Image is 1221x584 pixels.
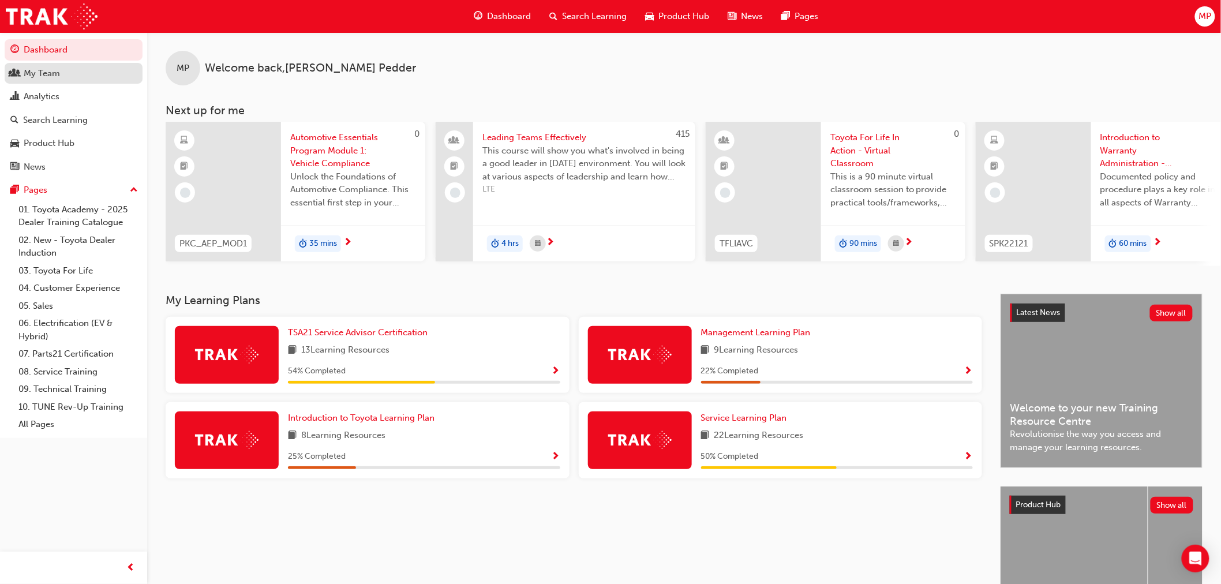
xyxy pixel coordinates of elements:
span: 8 Learning Resources [301,429,385,443]
a: All Pages [14,415,143,433]
a: Latest NewsShow all [1010,304,1193,322]
button: Show all [1151,497,1194,514]
a: 02. New - Toyota Dealer Induction [14,231,143,262]
span: 50 % Completed [701,450,759,463]
span: book-icon [701,429,710,443]
a: My Team [5,63,143,84]
span: Show Progress [964,366,973,377]
span: Pages [795,10,819,23]
span: next-icon [904,238,913,248]
span: Show Progress [964,452,973,462]
span: prev-icon [127,561,136,575]
span: 13 Learning Resources [301,343,389,358]
span: book-icon [701,343,710,358]
span: duration-icon [1109,237,1117,252]
a: Search Learning [5,110,143,131]
button: MP [1195,6,1215,27]
span: book-icon [288,429,297,443]
span: Unlock the Foundations of Automotive Compliance. This essential first step in your Automotive Ess... [290,170,416,209]
span: PKC_AEP_MOD1 [179,237,247,250]
img: Trak [195,346,259,364]
img: Trak [608,346,672,364]
span: car-icon [646,9,654,24]
div: My Team [24,67,60,80]
span: learningResourceType_ELEARNING-icon [991,133,999,148]
a: 0TFLIAVCToyota For Life In Action - Virtual ClassroomThis is a 90 minute virtual classroom sessio... [706,122,965,261]
span: pages-icon [10,185,19,196]
span: 22 % Completed [701,365,759,378]
span: 9 Learning Resources [714,343,799,358]
div: Analytics [24,90,59,103]
button: Show Progress [552,450,560,464]
a: 08. Service Training [14,363,143,381]
span: Dashboard [488,10,531,23]
span: News [741,10,763,23]
span: Welcome to your new Training Resource Centre [1010,402,1193,428]
span: news-icon [728,9,737,24]
h3: Next up for me [147,104,1221,117]
span: 25 % Completed [288,450,346,463]
a: 03. Toyota For Life [14,262,143,280]
span: Revolutionise the way you access and manage your learning resources. [1010,428,1193,454]
span: next-icon [1153,238,1162,248]
a: 01. Toyota Academy - 2025 Dealer Training Catalogue [14,201,143,231]
span: 90 mins [849,237,877,250]
span: calendar-icon [535,237,541,251]
a: 10. TUNE Rev-Up Training [14,398,143,416]
a: Introduction to Toyota Learning Plan [288,411,439,425]
span: Show Progress [552,366,560,377]
a: car-iconProduct Hub [636,5,719,28]
h3: My Learning Plans [166,294,982,307]
span: calendar-icon [893,237,899,251]
a: News [5,156,143,178]
img: Trak [6,3,98,29]
span: learningRecordVerb_NONE-icon [180,188,190,198]
span: duration-icon [839,237,847,252]
span: MP [1198,10,1211,23]
button: DashboardMy TeamAnalyticsSearch LearningProduct HubNews [5,37,143,179]
span: LTE [482,183,686,196]
span: guage-icon [10,45,19,55]
span: duration-icon [299,237,307,252]
span: Welcome back , [PERSON_NAME] Pedder [205,62,416,75]
a: 06. Electrification (EV & Hybrid) [14,315,143,345]
span: booktick-icon [181,159,189,174]
span: Product Hub [1016,500,1061,510]
span: Search Learning [563,10,627,23]
span: next-icon [546,238,555,248]
a: Latest NewsShow allWelcome to your new Training Resource CentreRevolutionise the way you access a... [1001,294,1203,468]
a: 05. Sales [14,297,143,315]
span: search-icon [10,115,18,126]
span: booktick-icon [991,159,999,174]
span: learningResourceType_ELEARNING-icon [181,133,189,148]
a: Management Learning Plan [701,326,815,339]
span: duration-icon [491,237,499,252]
a: guage-iconDashboard [465,5,541,28]
span: MP [177,62,189,75]
button: Show Progress [964,450,973,464]
a: TSA21 Service Advisor Certification [288,326,432,339]
a: 07. Parts21 Certification [14,345,143,363]
span: booktick-icon [721,159,729,174]
span: learningResourceType_INSTRUCTOR_LED-icon [721,133,729,148]
button: Show Progress [964,364,973,379]
a: Service Learning Plan [701,411,792,425]
span: learningRecordVerb_NONE-icon [990,188,1001,198]
span: 54 % Completed [288,365,346,378]
span: 35 mins [309,237,337,250]
span: learningRecordVerb_NONE-icon [720,188,731,198]
a: pages-iconPages [773,5,828,28]
span: 415 [676,129,690,139]
span: learningRecordVerb_NONE-icon [450,188,460,198]
span: TSA21 Service Advisor Certification [288,327,428,338]
a: news-iconNews [719,5,773,28]
span: Management Learning Plan [701,327,811,338]
button: Pages [5,179,143,201]
span: chart-icon [10,92,19,102]
a: Product Hub [5,133,143,154]
a: 415Leading Teams EffectivelyThis course will show you what's involved in being a good leader in [... [436,122,695,261]
span: people-icon [451,133,459,148]
span: book-icon [288,343,297,358]
span: Automotive Essentials Program Module 1: Vehicle Compliance [290,131,416,170]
